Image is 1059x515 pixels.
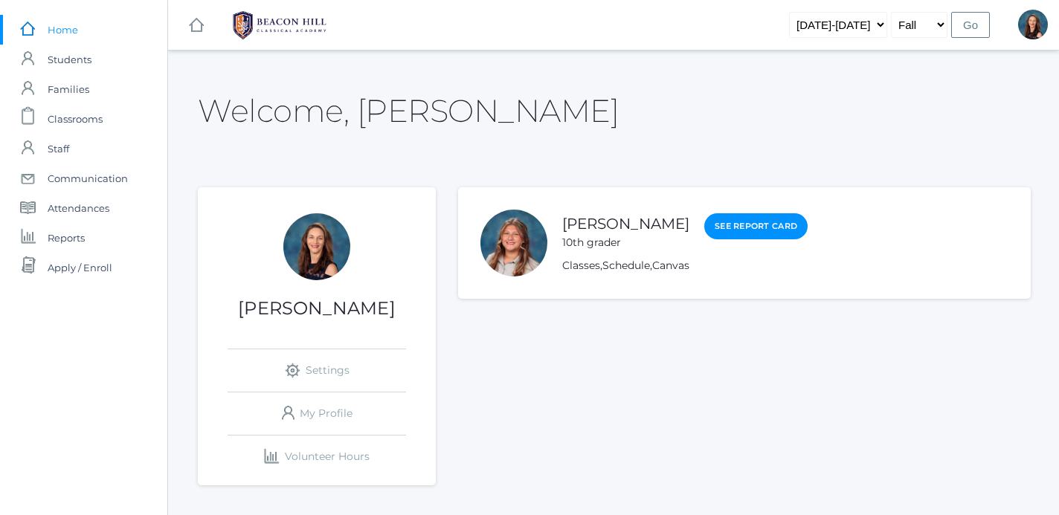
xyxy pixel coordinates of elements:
a: Schedule [602,259,650,272]
div: , , [562,258,808,273]
span: Reports [48,223,85,253]
a: Settings [228,349,406,392]
a: Classes [562,259,600,272]
input: Go [951,12,990,38]
span: Staff [48,134,69,163]
span: Attendances [48,193,109,223]
a: [PERSON_NAME] [562,215,689,233]
span: Communication [48,163,128,193]
div: 10th grader [562,235,689,250]
img: 1_BHCALogos-05.png [224,7,335,44]
div: Adelise Erickson [480,210,547,276]
span: Families [48,74,89,104]
span: Students [48,45,91,74]
div: Hilary Erickson [283,213,350,280]
a: Volunteer Hours [228,435,406,478]
h1: [PERSON_NAME] [198,299,436,318]
a: See Report Card [704,213,808,239]
a: Canvas [652,259,689,272]
a: My Profile [228,392,406,435]
span: Apply / Enroll [48,253,112,282]
div: Hilary Erickson [1018,10,1048,39]
h2: Welcome, [PERSON_NAME] [198,94,619,128]
span: Classrooms [48,104,103,134]
span: Home [48,15,78,45]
